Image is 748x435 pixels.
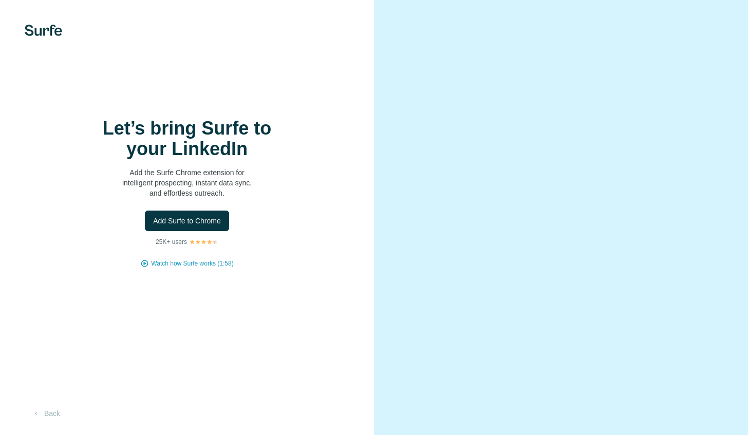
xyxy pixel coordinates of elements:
[189,239,218,245] img: Rating Stars
[156,237,187,247] p: 25K+ users
[84,118,290,159] h1: Let’s bring Surfe to your LinkedIn
[25,25,62,36] img: Surfe's logo
[25,404,67,423] button: Back
[151,259,233,268] button: Watch how Surfe works (1:58)
[153,216,221,226] span: Add Surfe to Chrome
[145,211,229,231] button: Add Surfe to Chrome
[84,167,290,198] p: Add the Surfe Chrome extension for intelligent prospecting, instant data sync, and effortless out...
